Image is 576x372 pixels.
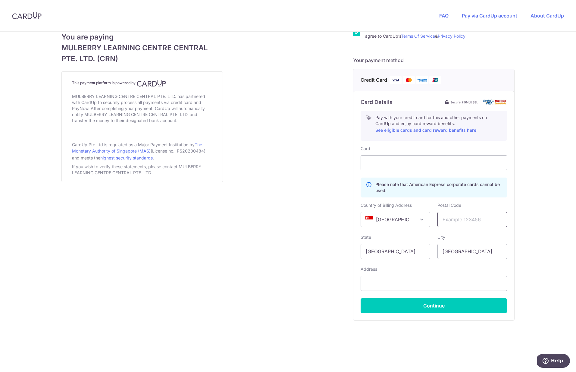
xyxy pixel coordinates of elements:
[361,99,393,106] h6: Card Details
[375,128,476,133] a: See eligible cards and card reward benefits here
[361,298,507,313] button: Continue
[462,13,517,19] a: Pay via CardUp account
[437,234,445,240] label: City
[12,12,42,19] img: CardUp
[100,155,153,160] a: highest security standards
[537,354,570,369] iframe: Opens a widget where you can find more information
[450,100,478,105] span: Secure 256-bit SSL
[361,146,370,152] label: Card
[375,115,502,134] p: Pay with your credit card for this and other payments on CardUp and enjoy card reward benefits.
[429,76,441,84] img: Union Pay
[365,25,515,40] label: I acknowledge that payments cannot be refunded directly via CardUp and agree to CardUp’s &
[61,43,223,64] span: MULBERRY LEARNING CENTRE CENTRAL PTE. LTD. (CRN)
[72,162,212,177] div: If you wish to verify these statements, please contact MULBERRY LEARNING CENTRE CENTRAL PTE. LTD..
[416,76,428,84] img: American Express
[390,76,402,84] img: Visa
[437,212,507,227] input: Example 123456
[61,32,223,43] span: You are paying
[137,80,166,87] img: CardUp
[403,76,415,84] img: Mastercard
[483,99,507,105] img: card secure
[361,202,412,208] label: Country of Billing Address
[401,33,435,39] a: Terms Of Service
[439,13,449,19] a: FAQ
[72,140,212,162] div: CardUp Pte Ltd is regulated as a Major Payment Institution by (License no.: PS20200484) and meets...
[361,76,387,84] span: Credit Card
[72,92,212,125] div: MULBERRY LEARNING CENTRE CENTRAL PTE. LTD. has partnered with CardUp to securely process all paym...
[72,80,212,87] h4: This payment platform is powered by
[531,13,564,19] a: About CardUp
[437,202,461,208] label: Postal Code
[361,234,371,240] label: State
[353,57,515,64] h5: Your payment method
[438,33,465,39] a: Privacy Policy
[361,266,377,272] label: Address
[375,181,502,194] p: Please note that American Express corporate cards cannot be used.
[361,212,430,227] span: Singapore
[366,159,502,166] iframe: Secure card payment input frame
